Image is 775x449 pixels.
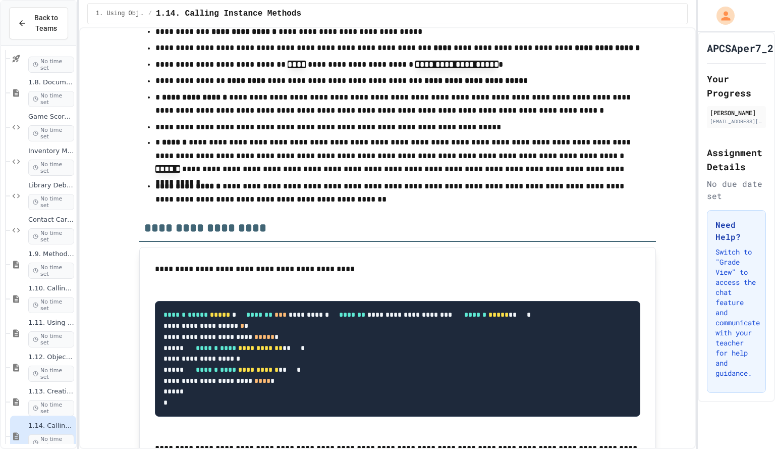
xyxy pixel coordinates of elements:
[28,57,74,73] span: No time set
[28,91,74,107] span: No time set
[96,10,144,18] span: 1. Using Objects and Methods
[28,216,74,224] span: Contact Card Creator
[28,319,74,327] span: 1.11. Using the Math Class
[28,194,74,210] span: No time set
[707,178,766,202] div: No due date set
[28,160,74,176] span: No time set
[28,113,74,121] span: Game Score Tracker
[28,125,74,141] span: No time set
[156,8,301,20] span: 1.14. Calling Instance Methods
[28,181,74,190] span: Library Debugger Challenge
[148,10,152,18] span: /
[28,147,74,156] span: Inventory Management System
[33,13,60,34] span: Back to Teams
[28,78,74,87] span: 1.8. Documentation with Comments and Preconditions
[28,284,74,293] span: 1.10. Calling Class Methods
[710,108,763,117] div: [PERSON_NAME]
[707,72,766,100] h2: Your Progress
[715,219,757,243] h3: Need Help?
[28,228,74,244] span: No time set
[28,422,74,430] span: 1.14. Calling Instance Methods
[9,7,68,39] button: Back to Teams
[28,366,74,382] span: No time set
[28,331,74,347] span: No time set
[710,118,763,125] div: [EMAIL_ADDRESS][DOMAIN_NAME]
[28,297,74,313] span: No time set
[28,263,74,279] span: No time set
[28,387,74,396] span: 1.13. Creating and Initializing Objects: Constructors
[28,250,74,259] span: 1.9. Method Signatures
[706,4,737,27] div: My Account
[707,145,766,174] h2: Assignment Details
[28,400,74,416] span: No time set
[715,247,757,378] p: Switch to "Grade View" to access the chat feature and communicate with your teacher for help and ...
[28,353,74,362] span: 1.12. Objects - Instances of Classes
